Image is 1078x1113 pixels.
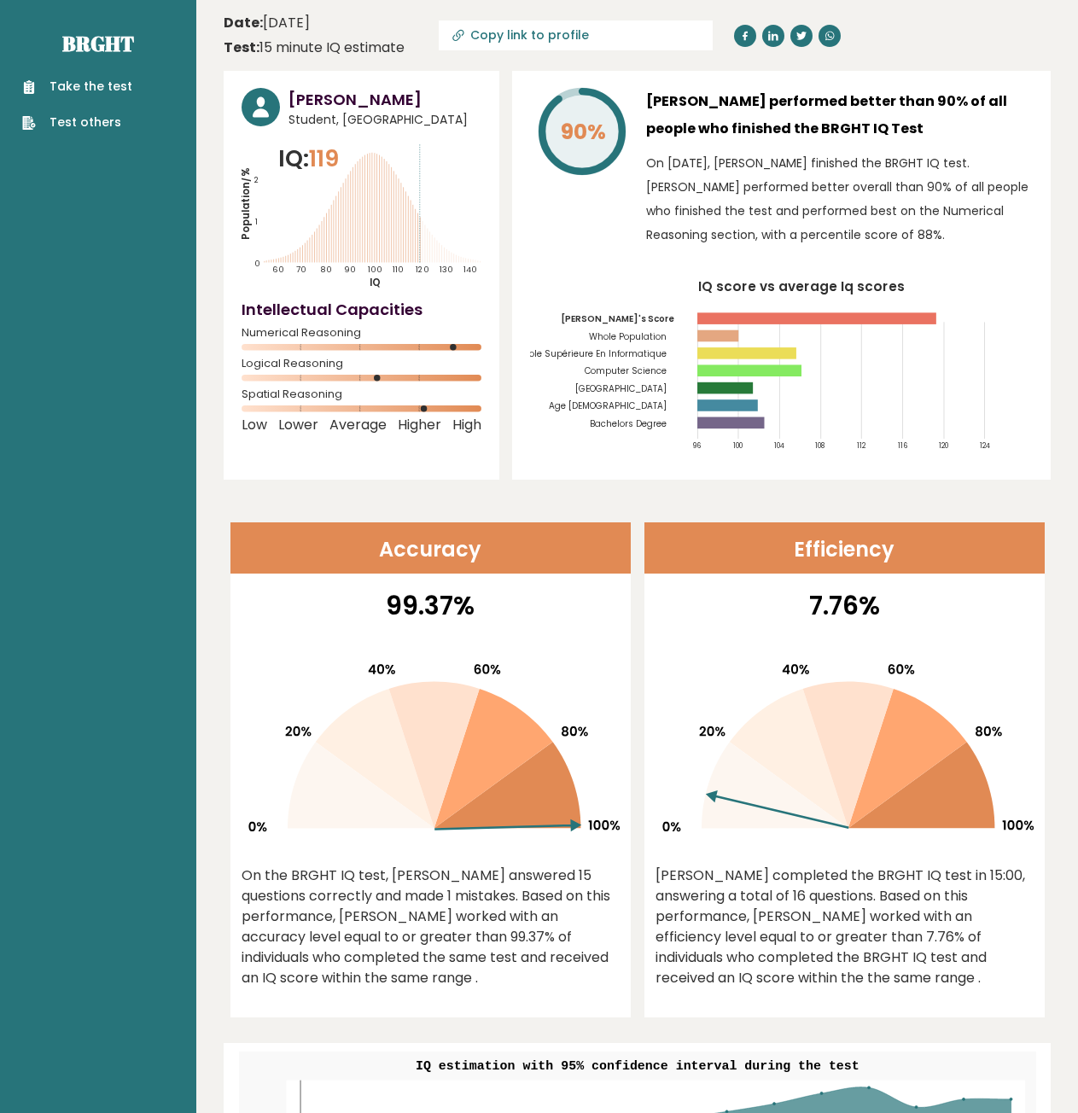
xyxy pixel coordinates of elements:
a: Take the test [22,78,132,96]
tspan: Bachelors Degree [590,417,667,430]
tspan: 130 [440,264,453,275]
h4: Intellectual Capacities [242,298,481,321]
p: IQ: [278,142,339,176]
tspan: 116 [898,440,907,451]
span: Student, [GEOGRAPHIC_DATA] [288,111,481,129]
tspan: 104 [775,440,785,451]
p: On [DATE], [PERSON_NAME] finished the BRGHT IQ test. [PERSON_NAME] performed better overall than ... [646,151,1033,247]
span: Numerical Reasoning [242,329,481,336]
tspan: [PERSON_NAME]'s Score [561,312,674,325]
tspan: [GEOGRAPHIC_DATA] [575,382,667,395]
a: Brght [62,30,134,57]
tspan: 90 [344,264,356,275]
tspan: 100 [734,440,743,451]
tspan: 1 [255,216,258,227]
tspan: 120 [416,264,429,275]
tspan: École Supérieure En Informatique [519,347,667,360]
text: IQ estimation with 95% confidence interval during the test [416,1059,859,1073]
div: 15 minute IQ estimate [224,38,405,58]
h3: [PERSON_NAME] performed better than 90% of all people who finished the BRGHT IQ Test [646,88,1033,143]
tspan: 70 [296,264,306,275]
tspan: IQ score vs average Iq scores [698,277,905,295]
span: Average [329,422,387,428]
tspan: 100 [368,264,382,275]
tspan: 90% [561,117,606,147]
tspan: 96 [693,440,702,451]
span: Spatial Reasoning [242,391,481,398]
p: 99.37% [242,586,620,625]
tspan: 112 [857,440,866,451]
tspan: 0 [254,258,260,269]
span: High [452,422,481,428]
tspan: IQ [370,276,381,289]
div: [PERSON_NAME] completed the BRGHT IQ test in 15:00, answering a total of 16 questions. Based on t... [656,865,1034,988]
tspan: 108 [816,440,825,451]
header: Efficiency [644,522,1045,574]
span: Logical Reasoning [242,360,481,367]
time: [DATE] [224,13,310,33]
b: Date: [224,13,263,32]
h3: [PERSON_NAME] [288,88,481,111]
b: Test: [224,38,259,57]
tspan: Age [DEMOGRAPHIC_DATA] [549,399,667,412]
span: 119 [309,143,339,174]
tspan: 2 [254,175,259,186]
tspan: Population/% [239,167,253,240]
tspan: 124 [981,440,991,451]
tspan: 140 [464,264,478,275]
tspan: 120 [939,440,948,451]
span: Low [242,422,267,428]
header: Accuracy [230,522,631,574]
p: 7.76% [656,586,1034,625]
tspan: Computer Science [585,365,667,378]
span: Higher [398,422,441,428]
tspan: Whole Population [589,330,667,343]
a: Test others [22,114,132,131]
tspan: 110 [393,264,404,275]
span: Lower [278,422,318,428]
div: On the BRGHT IQ test, [PERSON_NAME] answered 15 questions correctly and made 1 mistakes. Based on... [242,865,620,988]
tspan: 80 [320,264,332,275]
tspan: 60 [272,264,284,275]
